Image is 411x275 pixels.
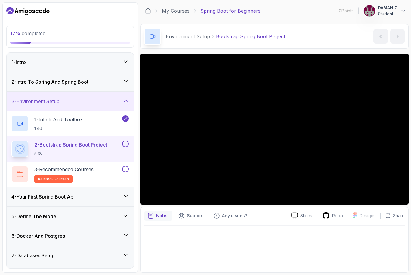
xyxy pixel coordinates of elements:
button: next content [390,29,405,44]
span: completed [10,30,45,36]
a: My Courses [162,7,190,14]
img: user profile image [364,5,375,17]
p: Student [378,11,398,17]
iframe: 2 - Bootstrap Spring Boot Project [140,54,409,205]
p: 5:18 [34,151,107,157]
button: Share [380,213,405,219]
p: Bootstrap Spring Boot Project [216,33,285,40]
button: 1-Intro [7,53,134,72]
a: Dashboard [145,8,151,14]
p: DAMANIO [378,5,398,11]
button: previous content [373,29,388,44]
button: 1-Intellij And Toolbox1:46 [11,115,129,132]
button: Support button [175,211,208,221]
a: Dashboard [6,6,50,16]
button: 3-Environment Setup [7,92,134,111]
button: 2-Bootstrap Spring Boot Project5:18 [11,141,129,157]
p: 1 - Intellij And Toolbox [34,116,83,123]
p: Repo [332,213,343,219]
a: Repo [317,212,348,219]
button: 5-Define The Model [7,207,134,226]
p: 0 Points [339,8,354,14]
p: 2 - Bootstrap Spring Boot Project [34,141,107,148]
button: user profile imageDAMANIOStudent [363,5,406,17]
button: 3-Recommended Coursesrelated-courses [11,166,129,183]
p: Designs [360,213,375,219]
h3: 4 - Your First Spring Boot Api [11,193,75,200]
h3: 7 - Databases Setup [11,252,55,259]
button: 7-Databases Setup [7,246,134,265]
h3: 2 - Intro To Spring And Spring Boot [11,78,88,85]
p: Environment Setup [166,33,210,40]
p: Support [187,213,204,219]
button: Feedback button [210,211,251,221]
button: notes button [144,211,172,221]
a: Slides [286,212,317,219]
iframe: chat widget [374,237,411,266]
span: related-courses [38,177,69,181]
h3: 1 - Intro [11,59,26,66]
p: Spring Boot for Beginners [200,7,261,14]
p: 3 - Recommended Courses [34,166,94,173]
p: 1:46 [34,125,83,131]
p: Slides [300,213,312,219]
h3: 3 - Environment Setup [11,98,60,105]
button: 6-Docker And Postgres [7,226,134,246]
button: 4-Your First Spring Boot Api [7,187,134,206]
h3: 6 - Docker And Postgres [11,232,65,239]
button: 2-Intro To Spring And Spring Boot [7,72,134,91]
span: 17 % [10,30,20,36]
p: Share [393,213,405,219]
p: Any issues? [222,213,247,219]
h3: 5 - Define The Model [11,213,57,220]
p: Notes [156,213,169,219]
